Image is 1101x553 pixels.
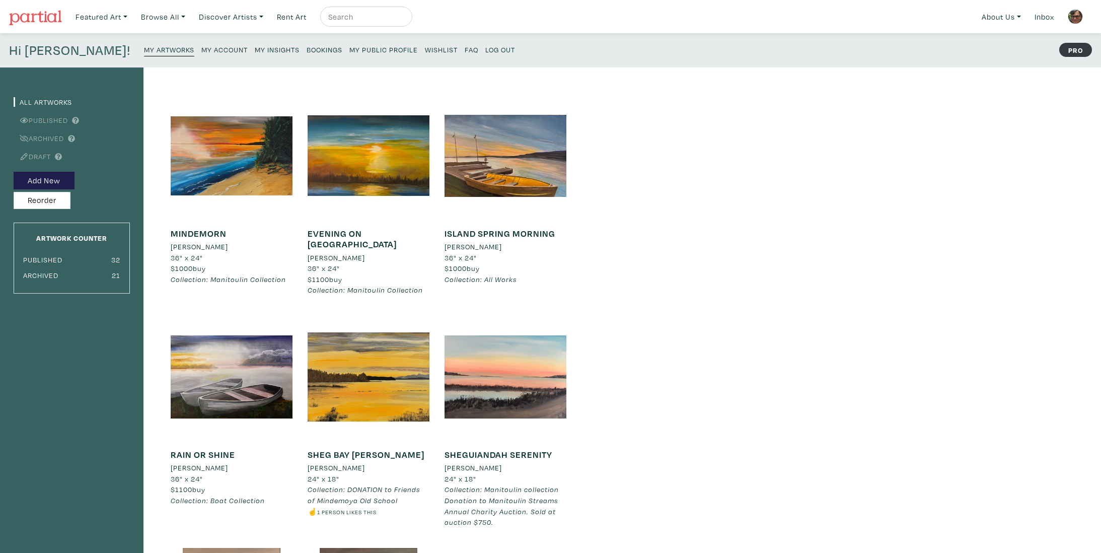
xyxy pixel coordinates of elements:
a: Discover Artists [194,7,268,27]
span: buy [171,485,205,494]
li: ☝️ [308,506,429,517]
a: Published [14,115,68,125]
span: buy [308,274,342,284]
em: Collection: Boat Collection [171,496,265,505]
a: Wishlist [425,42,458,56]
small: Log Out [485,45,515,54]
em: Collection: Manitoulin collection Donation to Manitoulin Streams Annual Charity Auction. Sold at ... [445,485,559,527]
a: About Us [977,7,1025,27]
small: 32 [111,255,120,264]
a: My Artworks [144,42,194,56]
small: My Public Profile [349,45,418,54]
em: Collection: Manitoulin Collection [308,285,423,295]
span: 24" x 18" [445,474,476,483]
a: RAIN OR SHINE [171,449,235,460]
span: $1100 [308,274,329,284]
li: [PERSON_NAME] [445,462,502,473]
small: Artwork Counter [36,233,107,243]
strong: PRO [1059,43,1092,57]
em: Collection: Manitoulin Collection [171,274,286,284]
a: My Account [201,42,248,56]
span: 36" x 24" [171,474,203,483]
button: Reorder [14,192,70,210]
em: Collection: DONATION to Friends of Mindemoya Old School [308,485,420,505]
a: [PERSON_NAME] [171,462,292,473]
span: 36" x 24" [308,263,340,273]
a: My Insights [255,42,300,56]
small: Bookings [307,45,342,54]
a: Inbox [1030,7,1059,27]
span: 36" x 24" [171,253,203,262]
a: Rent Art [272,7,311,27]
li: [PERSON_NAME] [308,462,365,473]
a: [PERSON_NAME] [445,462,566,473]
a: My Public Profile [349,42,418,56]
a: ISLAND SPRING MORNING [445,228,555,239]
button: Add New [14,172,75,189]
img: phpThumb.php [1068,9,1083,24]
li: [PERSON_NAME] [171,241,228,252]
a: Log Out [485,42,515,56]
span: buy [171,263,206,273]
a: SHEG BAY [PERSON_NAME] [308,449,424,460]
small: 21 [112,270,120,280]
a: Browse All [136,7,190,27]
a: [PERSON_NAME] [308,252,429,263]
a: [PERSON_NAME] [171,241,292,252]
small: My Insights [255,45,300,54]
a: Bookings [307,42,342,56]
a: Draft [14,152,51,161]
a: [PERSON_NAME] [445,241,566,252]
span: $1000 [171,263,193,273]
a: MINDEMORN [171,228,227,239]
span: 36" x 24" [445,253,477,262]
small: Published [23,255,62,264]
li: [PERSON_NAME] [308,252,365,263]
span: 24" x 18" [308,474,339,483]
span: $1000 [445,263,467,273]
h4: Hi [PERSON_NAME]! [9,42,130,58]
span: $1100 [171,485,192,494]
a: [PERSON_NAME] [308,462,429,473]
li: [PERSON_NAME] [171,462,228,473]
a: Archived [14,133,64,143]
a: EVENING ON [GEOGRAPHIC_DATA] [308,228,397,250]
small: Archived [23,270,58,280]
a: SHEGUIANDAH SERENITY [445,449,552,460]
small: 1 person likes this [317,508,377,516]
a: Featured Art [71,7,132,27]
em: Collection: All Works [445,274,517,284]
small: My Account [201,45,248,54]
li: [PERSON_NAME] [445,241,502,252]
input: Search [327,11,403,23]
a: All Artworks [14,97,72,107]
small: My Artworks [144,45,194,54]
a: FAQ [465,42,478,56]
small: Wishlist [425,45,458,54]
span: buy [445,263,480,273]
small: FAQ [465,45,478,54]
